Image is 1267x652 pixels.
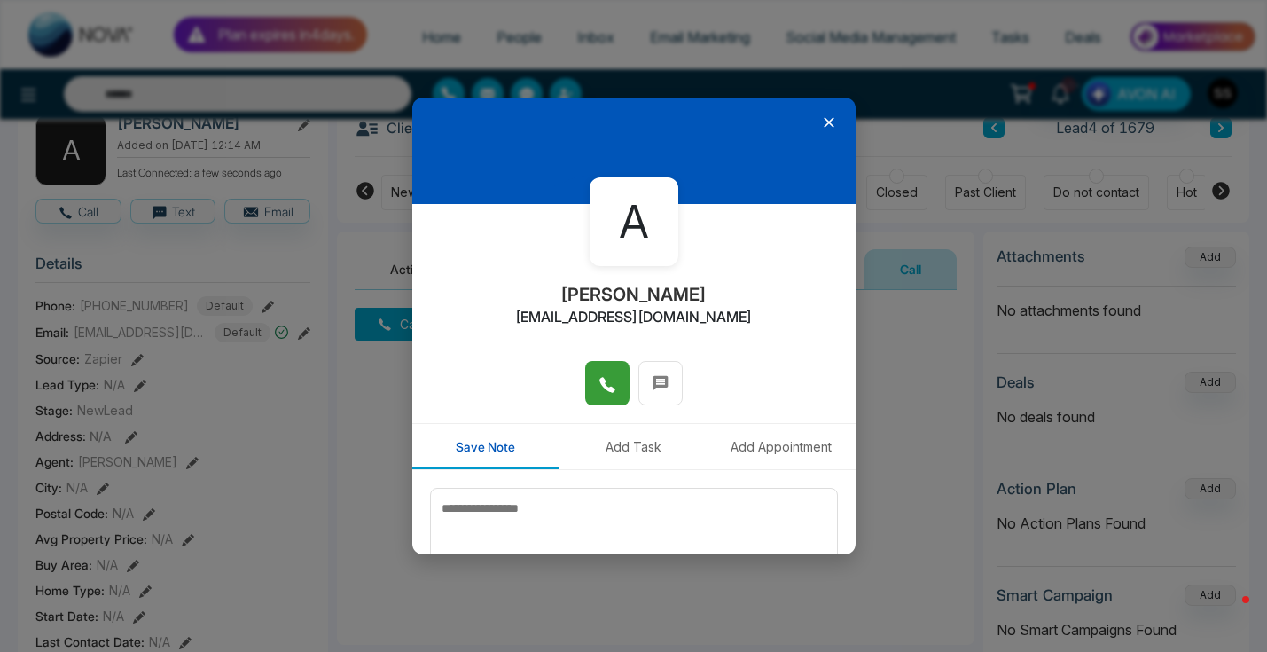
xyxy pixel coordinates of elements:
[1207,592,1249,634] iframe: Intercom live chat
[559,424,708,469] button: Add Task
[412,424,560,469] button: Save Note
[708,424,856,469] button: Add Appointment
[515,309,752,326] h2: [EMAIL_ADDRESS][DOMAIN_NAME]
[620,189,648,255] span: A
[560,284,707,305] h2: [PERSON_NAME]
